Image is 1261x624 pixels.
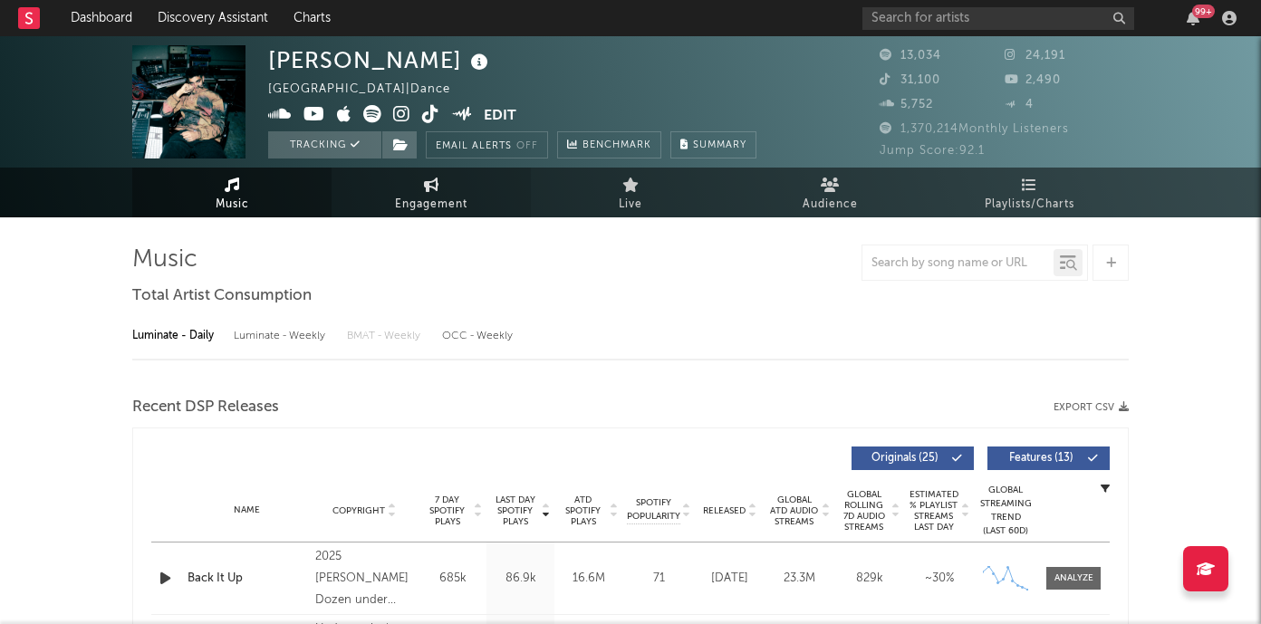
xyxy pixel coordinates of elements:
[803,194,858,216] span: Audience
[132,285,312,307] span: Total Artist Consumption
[852,446,974,470] button: Originals(25)
[531,168,730,217] a: Live
[863,453,947,464] span: Originals ( 25 )
[1192,5,1215,18] div: 99 +
[332,505,385,516] span: Copyright
[1054,402,1129,413] button: Export CSV
[559,570,618,588] div: 16.6M
[582,135,651,157] span: Benchmark
[627,570,690,588] div: 71
[978,484,1033,538] div: Global Streaming Trend (Last 60D)
[1005,74,1061,86] span: 2,490
[730,168,929,217] a: Audience
[484,105,516,128] button: Edit
[268,131,381,158] button: Tracking
[929,168,1129,217] a: Playlists/Charts
[516,141,538,151] em: Off
[703,505,746,516] span: Released
[880,145,985,157] span: Jump Score: 92.1
[315,546,414,611] div: 2025 [PERSON_NAME] Dozen under exclusive license to Three Six Zero Recordings
[188,570,306,588] a: Back It Up
[880,74,940,86] span: 31,100
[769,494,819,527] span: Global ATD Audio Streams
[268,79,471,101] div: [GEOGRAPHIC_DATA] | Dance
[839,570,900,588] div: 829k
[557,131,661,158] a: Benchmark
[909,570,969,588] div: ~ 30 %
[999,453,1083,464] span: Features ( 13 )
[132,168,332,217] a: Music
[423,570,482,588] div: 685k
[880,50,941,62] span: 13,034
[216,194,249,216] span: Music
[442,321,515,351] div: OCC - Weekly
[395,194,467,216] span: Engagement
[1187,11,1199,25] button: 99+
[1005,99,1034,110] span: 4
[627,496,680,523] span: Spotify Popularity
[619,194,642,216] span: Live
[132,321,216,351] div: Luminate - Daily
[987,446,1110,470] button: Features(13)
[426,131,548,158] button: Email AlertsOff
[839,489,889,533] span: Global Rolling 7D Audio Streams
[491,570,550,588] div: 86.9k
[880,123,1069,135] span: 1,370,214 Monthly Listeners
[985,194,1074,216] span: Playlists/Charts
[693,140,746,150] span: Summary
[132,397,279,418] span: Recent DSP Releases
[268,45,493,75] div: [PERSON_NAME]
[491,494,539,527] span: Last Day Spotify Plays
[423,494,471,527] span: 7 Day Spotify Plays
[699,570,760,588] div: [DATE]
[1005,50,1065,62] span: 24,191
[234,321,329,351] div: Luminate - Weekly
[909,489,958,533] span: Estimated % Playlist Streams Last Day
[862,7,1134,30] input: Search for artists
[670,131,756,158] button: Summary
[769,570,830,588] div: 23.3M
[332,168,531,217] a: Engagement
[862,256,1054,271] input: Search by song name or URL
[559,494,607,527] span: ATD Spotify Plays
[188,504,306,517] div: Name
[880,99,933,110] span: 5,752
